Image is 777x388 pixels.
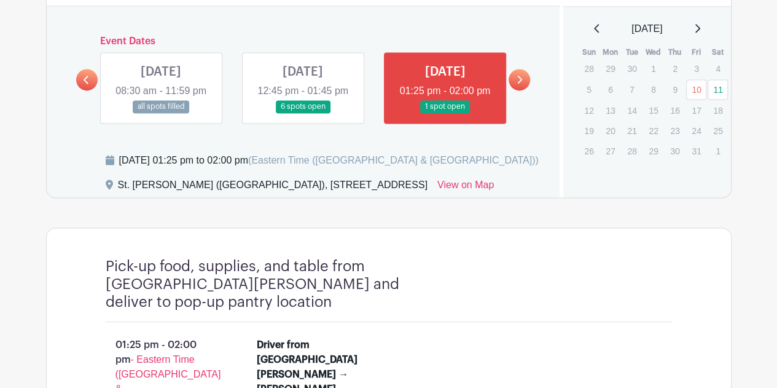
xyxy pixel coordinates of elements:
[437,178,494,197] a: View on Map
[622,101,642,120] p: 14
[664,46,685,58] th: Thu
[118,178,428,197] div: St. [PERSON_NAME] ([GEOGRAPHIC_DATA]), [STREET_ADDRESS]
[622,121,642,140] p: 21
[708,141,728,160] p: 1
[665,101,685,120] p: 16
[600,59,620,78] p: 29
[643,121,663,140] p: 22
[106,258,443,311] h4: Pick-up food, supplies, and table from [GEOGRAPHIC_DATA][PERSON_NAME] and deliver to pop-up pantr...
[708,101,728,120] p: 18
[600,80,620,99] p: 6
[643,59,663,78] p: 1
[643,80,663,99] p: 8
[599,46,621,58] th: Mon
[685,46,707,58] th: Fri
[578,46,599,58] th: Sun
[708,59,728,78] p: 4
[579,80,599,99] p: 5
[248,155,539,165] span: (Eastern Time ([GEOGRAPHIC_DATA] & [GEOGRAPHIC_DATA]))
[622,80,642,99] p: 7
[707,46,728,58] th: Sat
[579,121,599,140] p: 19
[708,79,728,100] a: 11
[631,22,662,36] span: [DATE]
[98,36,509,47] h6: Event Dates
[708,121,728,140] p: 25
[665,121,685,140] p: 23
[600,101,620,120] p: 13
[642,46,664,58] th: Wed
[579,101,599,120] p: 12
[665,80,685,99] p: 9
[622,59,642,78] p: 30
[686,79,706,100] a: 10
[600,141,620,160] p: 27
[621,46,642,58] th: Tue
[686,59,706,78] p: 3
[579,59,599,78] p: 28
[686,141,706,160] p: 31
[622,141,642,160] p: 28
[665,141,685,160] p: 30
[643,141,663,160] p: 29
[665,59,685,78] p: 2
[579,141,599,160] p: 26
[119,153,539,168] div: [DATE] 01:25 pm to 02:00 pm
[643,101,663,120] p: 15
[686,121,706,140] p: 24
[686,101,706,120] p: 17
[600,121,620,140] p: 20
